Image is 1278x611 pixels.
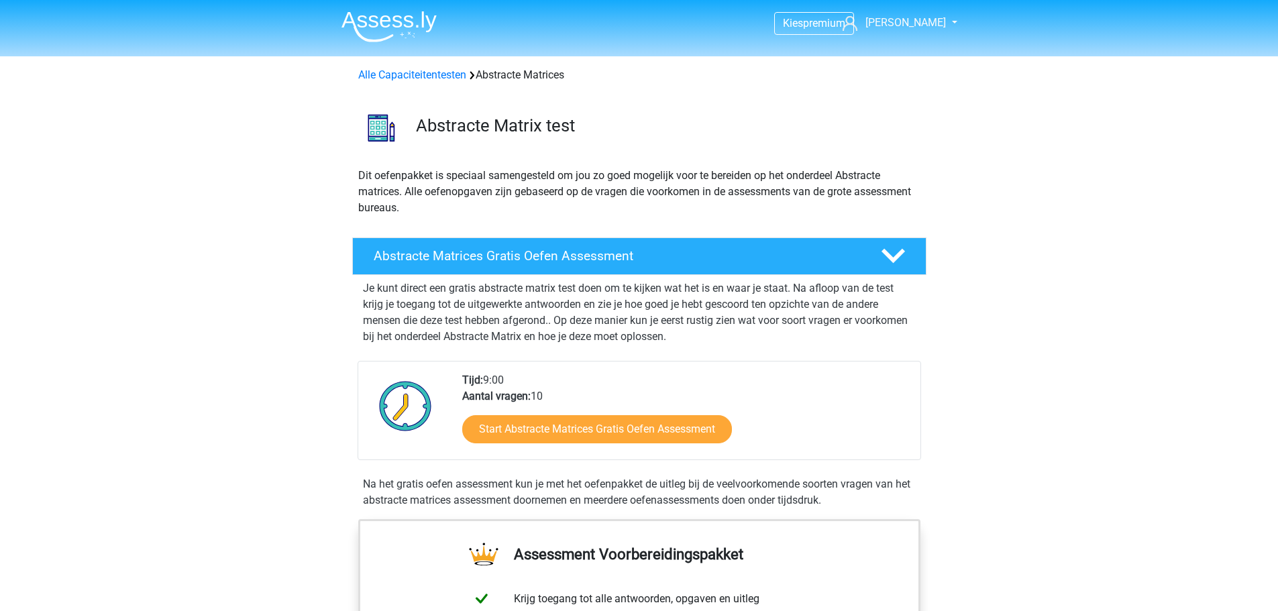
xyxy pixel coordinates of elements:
[358,68,466,81] a: Alle Capaciteitentesten
[347,237,932,275] a: Abstracte Matrices Gratis Oefen Assessment
[358,476,921,508] div: Na het gratis oefen assessment kun je met het oefenpakket de uitleg bij de veelvoorkomende soorte...
[416,115,916,136] h3: Abstracte Matrix test
[462,374,483,386] b: Tijd:
[358,168,920,216] p: Dit oefenpakket is speciaal samengesteld om jou zo goed mogelijk voor te bereiden op het onderdee...
[353,67,926,83] div: Abstracte Matrices
[462,390,531,402] b: Aantal vragen:
[341,11,437,42] img: Assessly
[372,372,439,439] img: Klok
[865,16,946,29] span: [PERSON_NAME]
[353,99,410,156] img: abstracte matrices
[363,280,916,345] p: Je kunt direct een gratis abstracte matrix test doen om te kijken wat het is en waar je staat. Na...
[374,248,859,264] h4: Abstracte Matrices Gratis Oefen Assessment
[452,372,920,459] div: 9:00 10
[783,17,803,30] span: Kies
[803,17,845,30] span: premium
[462,415,732,443] a: Start Abstracte Matrices Gratis Oefen Assessment
[837,15,947,31] a: [PERSON_NAME]
[775,14,853,32] a: Kiespremium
